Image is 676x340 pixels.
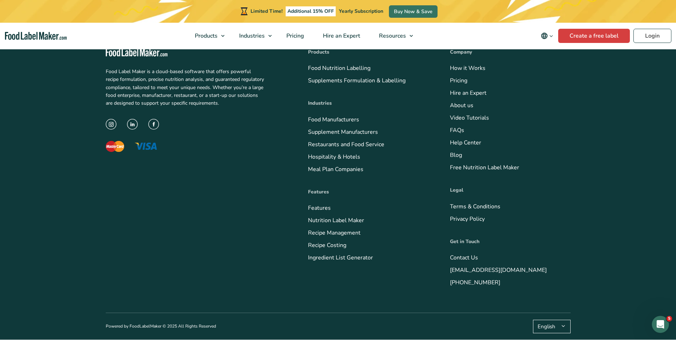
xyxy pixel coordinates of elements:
a: Hire an Expert [450,89,487,97]
a: Restaurants and Food Service [308,141,384,148]
button: English [533,320,571,333]
a: Food Label Maker homepage [106,48,287,56]
a: Hire an Expert [314,23,368,49]
img: instagram icon [106,119,116,130]
a: Nutrition Label Maker [308,217,364,225]
span: Limited Time! [251,8,282,15]
a: Food Label Maker homepage [5,32,67,40]
a: Hospitality & Hotels [308,153,360,161]
p: Food Label Maker is a cloud-based software that offers powerful recipe formulation, precise nutri... [106,68,264,108]
p: Features [308,188,429,196]
span: Additional 15% OFF [286,6,336,16]
p: Products [308,48,429,56]
a: Login [633,29,671,43]
p: Company [450,48,571,56]
a: FAQs [450,127,464,135]
a: Contact Us [450,254,478,262]
p: Legal [450,187,571,194]
a: Resources [370,23,417,49]
img: LinkedIn Icon [127,119,138,130]
span: Hire an Expert [321,32,361,40]
img: The Mastercard logo displaying a red circle saying [106,141,124,152]
a: Video Tutorials [450,114,489,122]
a: Free Nutrition Label Maker [450,164,519,172]
span: Resources [377,32,407,40]
a: Food Manufacturers [308,116,359,124]
img: Facebook Icon [148,119,159,130]
a: Supplements Formulation & Labelling [308,77,406,85]
a: About us [450,102,473,110]
a: Buy Now & Save [389,5,438,18]
p: Powered by FoodLabelMaker © 2025 All Rights Reserved [106,323,216,330]
a: Recipe Costing [308,242,346,249]
a: Privacy Policy [450,215,485,223]
a: Terms & Conditions [450,203,500,210]
a: Industries [230,23,275,49]
a: How it Works [450,65,485,72]
span: Yearly Subscription [339,8,383,15]
a: Pricing [450,77,467,85]
a: Food Nutrition Labelling [308,65,370,72]
a: Recipe Management [308,229,361,237]
a: Products [186,23,228,49]
a: Create a free label [558,29,630,43]
p: Get in Touch [450,238,571,246]
a: Meal Plan Companies [308,165,363,173]
a: Blog [450,152,462,159]
iframe: Intercom live chat [652,316,669,333]
button: Change language [536,29,558,43]
a: Ingredient List Generator [308,254,373,262]
a: Features [308,204,331,212]
p: Industries [308,100,429,108]
img: The Visa logo with blue letters and a yellow flick above the [135,143,157,150]
a: Help Center [450,139,481,147]
a: Pricing [277,23,312,49]
span: Pricing [284,32,305,40]
a: Supplement Manufacturers [308,128,378,136]
a: [EMAIL_ADDRESS][DOMAIN_NAME] [450,267,547,274]
span: Industries [237,32,265,40]
a: [PHONE_NUMBER] [450,279,500,287]
span: 5 [666,316,672,322]
img: Food Label Maker - white [106,48,167,56]
span: Products [193,32,218,40]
